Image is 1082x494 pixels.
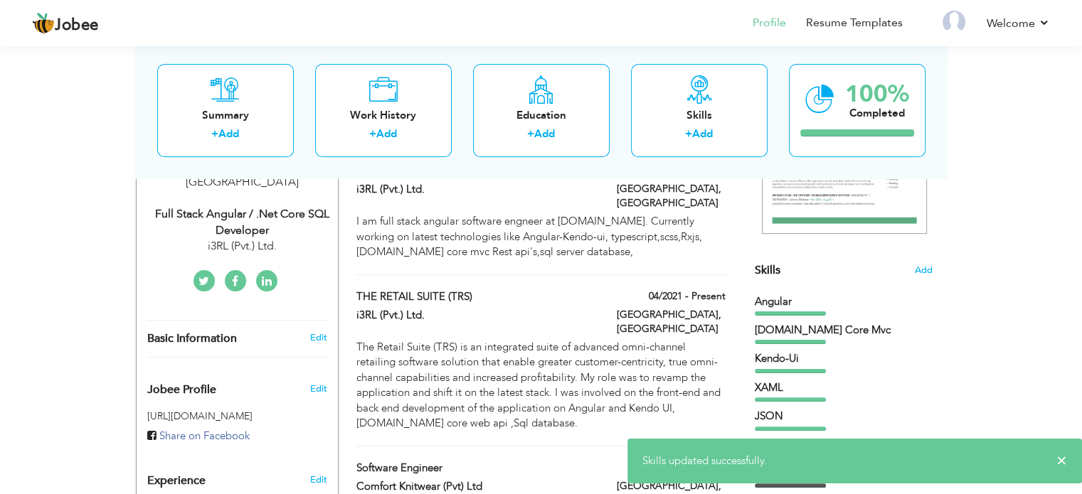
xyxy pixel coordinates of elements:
[147,206,338,239] div: Full Stack Angular / .Net Core SQL Developer
[617,308,726,336] label: [GEOGRAPHIC_DATA], [GEOGRAPHIC_DATA]
[806,15,903,31] a: Resume Templates
[147,238,338,254] div: i3RL (Pvt.) Ltd.
[642,453,767,468] span: Skills updated successfully.
[692,127,713,141] a: Add
[356,182,595,197] label: i3RL (Pvt.) Ltd.
[534,127,555,141] a: Add
[356,461,595,476] label: Software Engineer
[218,127,239,141] a: Add
[147,384,216,397] span: Jobee Profile
[617,182,726,210] label: [GEOGRAPHIC_DATA], [GEOGRAPHIC_DATA]
[356,479,595,494] label: Comfort Knitwear (Pvt) Ltd
[32,12,99,35] a: Jobee
[642,108,756,123] div: Skills
[356,289,595,304] label: THE RETAIL SUITE (TRS)
[356,340,725,431] div: The Retail Suite (TRS) is an integrated suite of advanced omni-channel retailing software solutio...
[211,127,218,142] label: +
[845,106,909,121] div: Completed
[147,475,206,488] span: Experience
[915,264,933,277] span: Add
[755,351,933,366] div: Kendo-Ui
[987,15,1050,32] a: Welcome
[484,108,598,123] div: Education
[55,18,99,33] span: Jobee
[1056,453,1067,468] span: ×
[755,262,780,278] span: Skills
[137,368,338,404] div: Enhance your career by creating a custom URL for your Jobee public profile.
[649,289,726,304] label: 04/2021 - Present
[356,308,595,323] label: i3RL (Pvt.) Ltd.
[309,473,327,486] a: Edit
[755,438,933,453] div: SVN Source control
[369,127,376,142] label: +
[147,411,327,421] h5: [URL][DOMAIN_NAME]
[309,382,327,395] span: Edit
[376,127,397,141] a: Add
[32,12,55,35] img: jobee.io
[159,429,250,443] span: Share on Facebook
[685,127,692,142] label: +
[169,108,282,123] div: Summary
[845,82,909,106] div: 100%
[527,127,534,142] label: +
[755,380,933,395] div: XAML
[147,333,237,345] span: Basic Information
[755,294,933,309] div: Angular
[755,323,933,338] div: Asp.Net Core Mvc
[753,15,786,31] a: Profile
[356,214,725,259] div: I am full stack angular software engneer at [DOMAIN_NAME]. Currently working on latest technologi...
[309,331,327,344] a: Edit
[327,108,440,123] div: Work History
[755,409,933,424] div: JSON
[943,11,965,33] img: Profile Img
